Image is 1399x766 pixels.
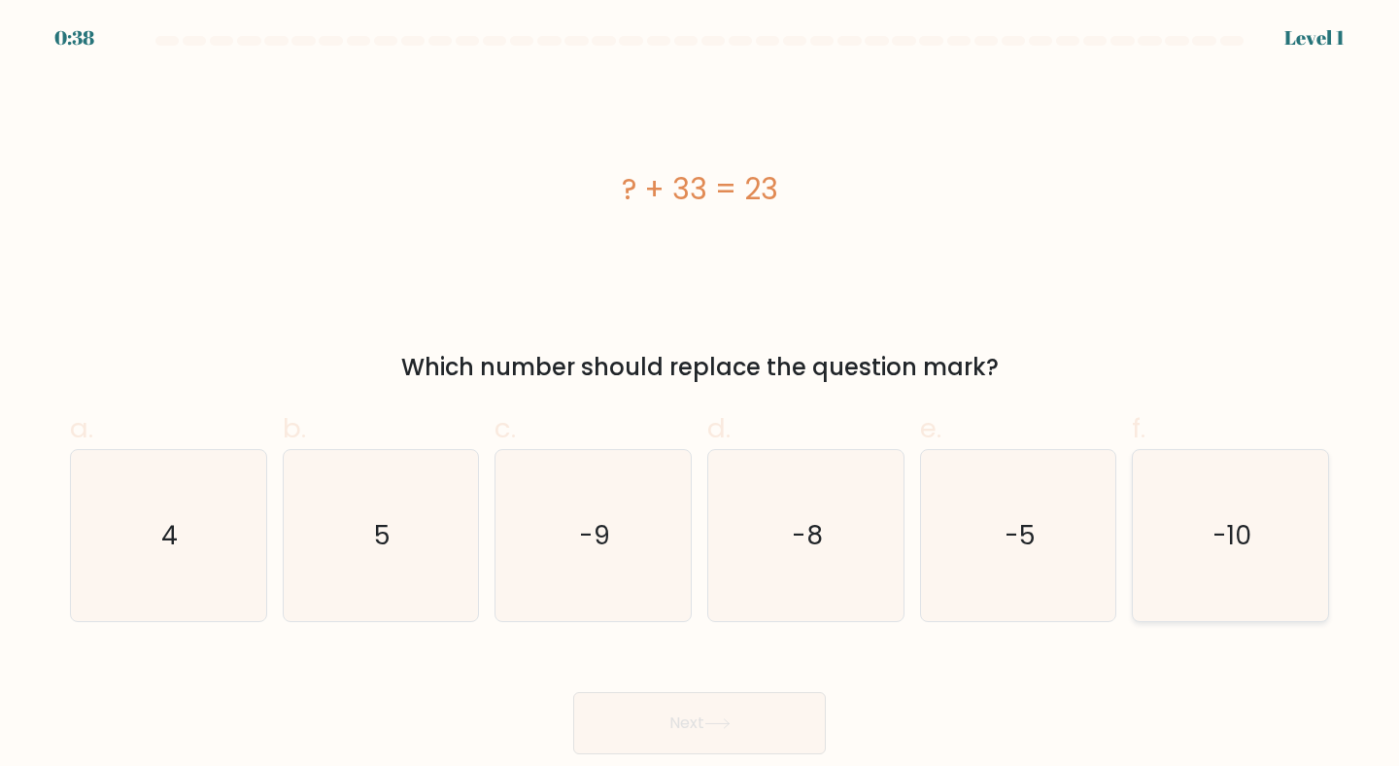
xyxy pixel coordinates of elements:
[82,350,1317,385] div: Which number should replace the question mark?
[1212,517,1251,553] text: -10
[920,409,941,447] span: e.
[54,23,94,52] div: 0:38
[283,409,306,447] span: b.
[573,692,826,754] button: Next
[1284,23,1345,52] div: Level 1
[495,409,516,447] span: c.
[707,409,731,447] span: d.
[162,517,179,553] text: 4
[1132,409,1145,447] span: f.
[579,517,610,553] text: -9
[70,167,1329,211] div: ? + 33 = 23
[374,517,391,553] text: 5
[70,409,93,447] span: a.
[1005,517,1036,553] text: -5
[792,517,823,553] text: -8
